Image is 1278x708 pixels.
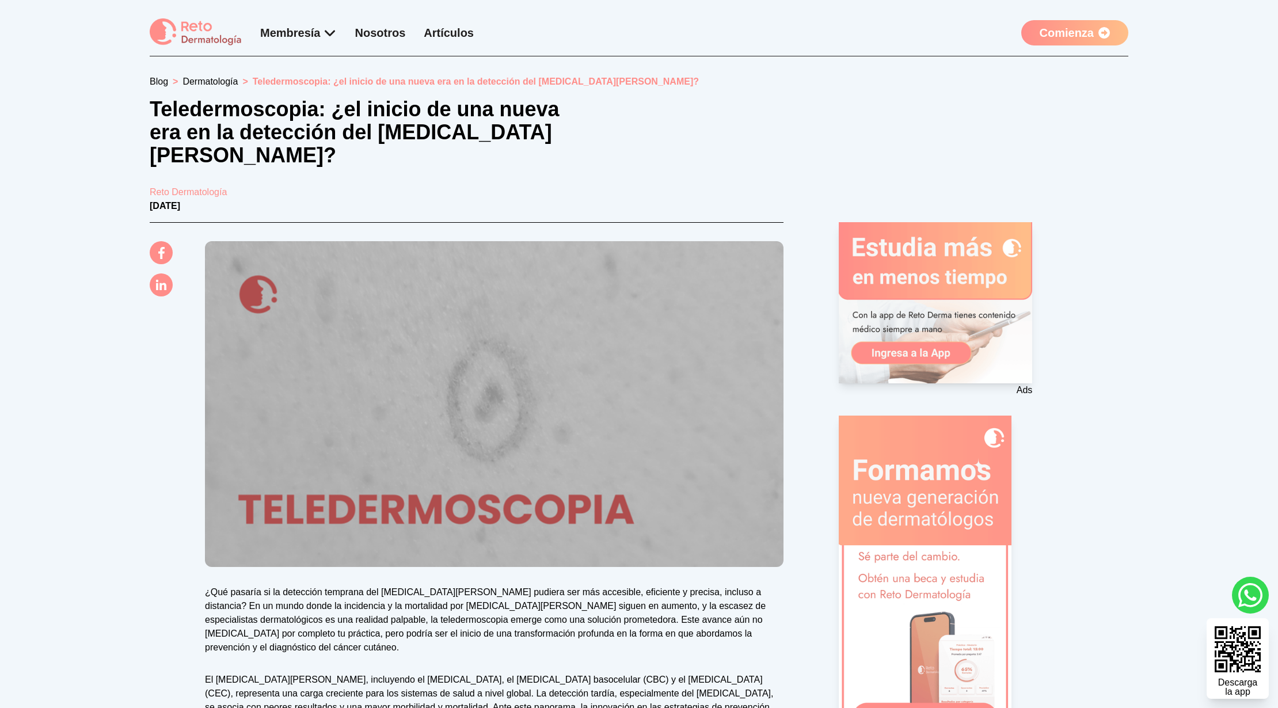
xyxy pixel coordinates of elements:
img: Teledermoscopia: ¿el inicio de una nueva era en la detección del cáncer de piel? [205,241,783,566]
a: whatsapp button [1232,577,1269,614]
img: Ad - web | blog-post | side | reto dermatologia registrarse | 2025-08-28 | 1 [839,222,1032,383]
span: Teledermoscopia: ¿el inicio de una nueva era en la detección del [MEDICAL_DATA][PERSON_NAME]? [253,77,699,86]
a: Artículos [424,26,474,39]
a: Dermatología [182,77,238,86]
p: Ads [839,383,1032,397]
div: Membresía [260,25,337,41]
a: Blog [150,77,168,86]
a: Comienza [1021,20,1128,45]
span: > [242,77,248,86]
p: ¿Qué pasaría si la detección temprana del [MEDICAL_DATA][PERSON_NAME] pudiera ser más accesible, ... [205,585,783,654]
h1: Teledermoscopia: ¿el inicio de una nueva era en la detección del [MEDICAL_DATA][PERSON_NAME]? [150,98,592,167]
div: Descarga la app [1218,678,1257,696]
img: logo Reto dermatología [150,18,242,47]
a: Nosotros [355,26,406,39]
a: Reto Dermatología [150,185,1128,199]
p: [DATE] [150,199,1128,213]
span: > [173,77,178,86]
